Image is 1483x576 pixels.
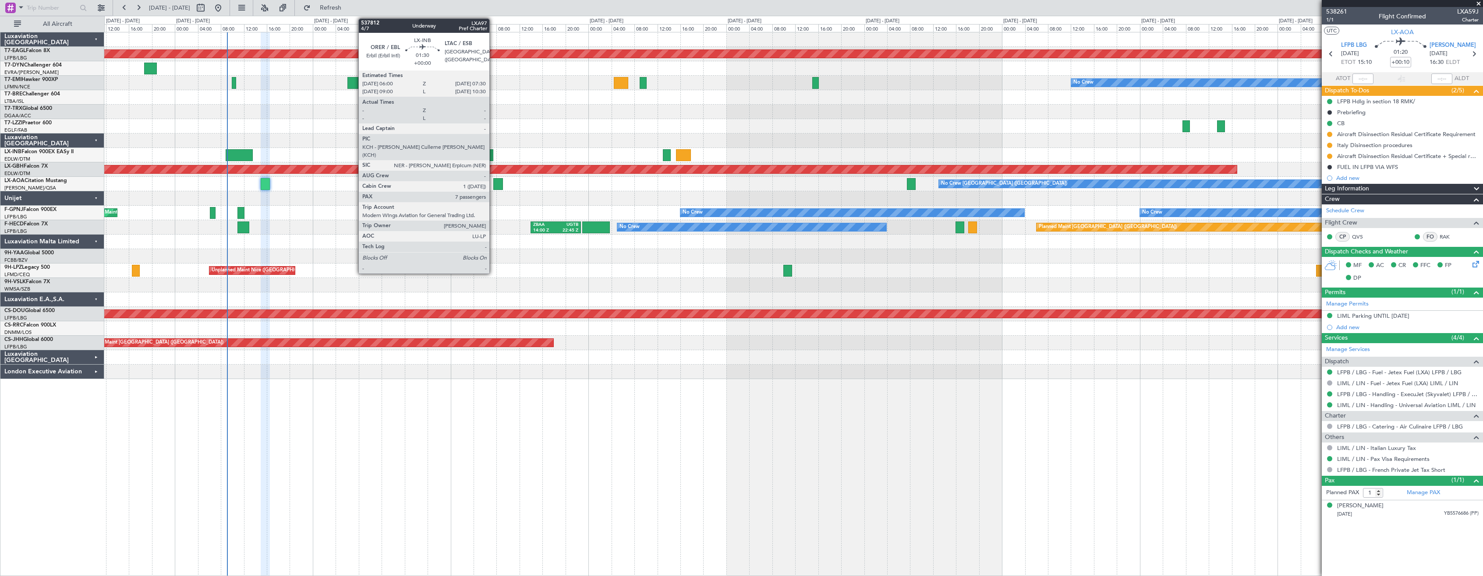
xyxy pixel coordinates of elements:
div: 16:00 [267,24,290,32]
span: DP [1353,274,1361,283]
div: 00:00 [588,24,611,32]
span: YB5576686 (PP) [1444,510,1479,517]
div: 04:00 [474,24,496,32]
div: 04:00 [612,24,634,32]
div: [DATE] - [DATE] [314,18,348,25]
div: 20:00 [979,24,1002,32]
a: LFPB / LBG - French Private Jet Tax Short [1337,466,1445,474]
a: LFPB/LBG [4,315,27,321]
span: (1/1) [1451,287,1464,296]
div: 04:00 [887,24,910,32]
div: 16:00 [956,24,979,32]
span: (1/1) [1451,475,1464,485]
div: 04:00 [1025,24,1048,32]
a: CS-DOUGlobal 6500 [4,308,55,313]
a: EVRA/[PERSON_NAME] [4,69,59,76]
div: Flight Confirmed [1379,12,1426,21]
span: Crew [1325,194,1340,204]
a: T7-LZZIPraetor 600 [4,120,52,126]
div: 12:00 [933,24,956,32]
a: LX-AOACitation Mustang [4,178,67,183]
span: Dispatch Checks and Weather [1325,247,1408,257]
div: 12:00 [795,24,818,32]
div: 04:00 [198,24,221,32]
a: CS-JHHGlobal 6000 [4,337,53,342]
span: LX-GBH [4,164,24,169]
a: Manage Permits [1326,300,1369,309]
div: 20:00 [290,24,312,32]
a: EDLW/DTM [4,170,30,177]
div: 16:00 [818,24,841,32]
span: [DATE] [1341,49,1359,58]
div: 16:00 [680,24,703,32]
a: LIML / LIN - Fuel - Jetex Fuel (LXA) LIML / LIN [1337,379,1458,387]
div: 00:00 [451,24,474,32]
div: Planned Maint [GEOGRAPHIC_DATA] ([GEOGRAPHIC_DATA]) [85,336,223,349]
span: T7-EMI [4,77,21,82]
span: T7-DYN [4,63,24,68]
a: T7-DYNChallenger 604 [4,63,62,68]
a: T7-TRXGlobal 6500 [4,106,52,111]
div: 16:00 [1232,24,1255,32]
span: LX-INB [4,149,21,155]
div: [DATE] - [DATE] [176,18,210,25]
span: [DATE] [1430,49,1448,58]
div: 14:00 Z [533,228,556,234]
div: CB [1337,119,1345,127]
a: Manage PAX [1407,488,1440,497]
div: 22:45 Z [556,228,579,234]
a: DNMM/LOS [4,329,32,336]
span: 9H-YAA [4,250,24,256]
a: LFPB/LBG [4,344,27,350]
span: CS-RRC [4,323,23,328]
span: 1/1 [1326,16,1347,24]
span: T7-EAGL [4,48,26,53]
span: 16:30 [1430,58,1444,67]
a: FCBB/BZV [4,257,28,263]
span: 15:10 [1358,58,1372,67]
span: (2/5) [1451,86,1464,95]
div: 08:00 [910,24,933,32]
div: 20:00 [1117,24,1140,32]
div: 20:00 [703,24,726,32]
span: Permits [1325,288,1345,298]
a: LFPB / LBG - Handling - ExecuJet (Skyvalet) LFPB / LBG [1337,390,1479,398]
span: Charter [1457,16,1479,24]
span: [DATE] - [DATE] [149,4,190,12]
a: LIML / LIN - Italian Luxury Tax [1337,444,1416,452]
a: LX-GBHFalcon 7X [4,164,48,169]
span: ALDT [1455,74,1469,83]
button: UTC [1324,27,1339,35]
span: LX-AOA [1391,28,1414,37]
span: Refresh [312,5,349,11]
a: LIML / LIN - Pax Visa Requirements [1337,455,1430,463]
a: EGLF/FAB [4,127,27,133]
a: LFPB/LBG [4,214,27,220]
div: 04:00 [336,24,358,32]
span: Dispatch [1325,357,1349,367]
div: Prebriefing [1337,109,1366,116]
a: EDLW/DTM [4,156,30,162]
input: --:-- [1352,74,1373,84]
a: Schedule Crew [1326,207,1364,215]
a: LX-INBFalcon 900EX EASy II [4,149,74,155]
span: FFC [1420,261,1430,270]
span: LFPB LBG [1341,41,1367,50]
div: LFPB Hdlg in section 18 RMK/ [1337,98,1415,105]
div: [DATE] - [DATE] [728,18,761,25]
div: 12:00 [106,24,129,32]
div: 12:00 [382,24,404,32]
span: MF [1353,261,1362,270]
a: [PERSON_NAME]/QSA [4,185,56,191]
div: FUEL IN LFPB VIA WFS [1337,163,1398,171]
div: Add new [1336,323,1479,331]
div: 00:00 [313,24,336,32]
div: [DATE] - [DATE] [866,18,899,25]
a: T7-EMIHawker 900XP [4,77,58,82]
span: Pax [1325,476,1334,486]
div: 12:00 [520,24,542,32]
div: 16:00 [542,24,565,32]
a: QVS [1352,233,1372,241]
span: All Aircraft [23,21,92,27]
a: F-GPNJFalcon 900EX [4,207,57,212]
